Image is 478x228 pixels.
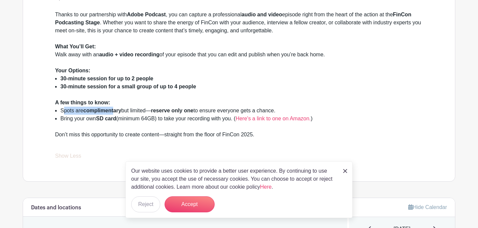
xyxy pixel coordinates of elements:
a: Hide Calendar [408,204,447,210]
strong: FinCon Podcasting Stage [55,12,411,25]
button: Reject [131,196,160,212]
li: Spots are but limited— to ensure everyone gets a chance. [60,107,423,115]
a: Here's a link to one on Amazon. [236,116,311,121]
strong: audio + video recording [99,52,160,57]
strong: A few things to know: [55,100,110,105]
a: Show Less [55,153,81,161]
a: Here [260,184,272,190]
p: Our website uses cookies to provide a better user experience. By continuing to use our site, you ... [131,167,336,191]
strong: reserve only one [151,108,193,113]
strong: complimentary [83,108,121,113]
h6: Dates and locations [31,205,81,211]
strong: 30-minute session for a small group of up to 4 people [60,84,196,89]
strong: SD card [96,116,116,121]
strong: 30-minute session for up to 2 people [60,76,153,81]
li: Bring your own (minimum 64GB) to take your recording with you. ( ) [60,115,423,131]
strong: What You’ll Get: [55,44,96,49]
strong: audio and video [242,12,282,17]
div: Thanks to our partnership with , you can capture a professional episode right from the heart of t... [55,11,423,43]
div: Walk away with an of your episode that you can edit and publish when you’re back home. [55,43,423,67]
div: Don’t miss this opportunity to create content—straight from the floor of FinCon 2025. [55,131,423,147]
img: close_button-5f87c8562297e5c2d7936805f587ecaba9071eb48480494691a3f1689db116b3.svg [343,169,347,173]
button: Accept [165,196,215,212]
strong: Adobe Podcast [127,12,166,17]
strong: Your Options: [55,68,90,73]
